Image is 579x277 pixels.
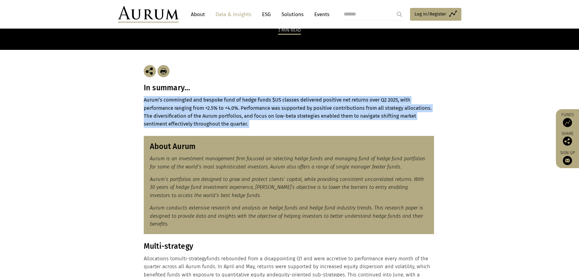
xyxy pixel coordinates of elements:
strong: Aurum’s commingled and bespoke fund of hedge funds $US classes delivered positive net returns ove... [144,97,432,127]
a: About [188,9,208,20]
span: Log in/Register [415,10,446,18]
a: Solutions [278,9,307,20]
em: Aurum conducts extensive research and analysis on hedge funds and hedge fund industry trends. Thi... [150,205,423,227]
em: Aurum’s portfolios are designed to grow and protect clients’ capital, while providing consistent ... [150,176,424,198]
a: Funds [559,112,576,127]
div: Share [559,132,576,146]
img: Share this post [563,137,572,146]
img: Sign up to our newsletter [563,156,572,165]
a: Events [311,9,329,20]
a: Sign up [559,150,576,165]
span: multi-strategy [175,256,207,261]
img: Share this post [144,65,156,77]
h3: About Aurum [150,142,428,151]
a: Log in/Register [410,8,461,21]
em: Aurum is an investment management firm focused on selecting hedge funds and managing fund of hedg... [150,156,425,169]
a: ESG [259,9,274,20]
h3: Multi-strategy [144,242,434,251]
h3: In summary… [144,83,436,92]
img: Access Funds [563,118,572,127]
img: Download Article [157,65,170,77]
a: Data & Insights [212,9,254,20]
div: 3 min read [278,26,301,35]
img: Aurum [118,6,179,23]
input: Submit [393,8,405,20]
